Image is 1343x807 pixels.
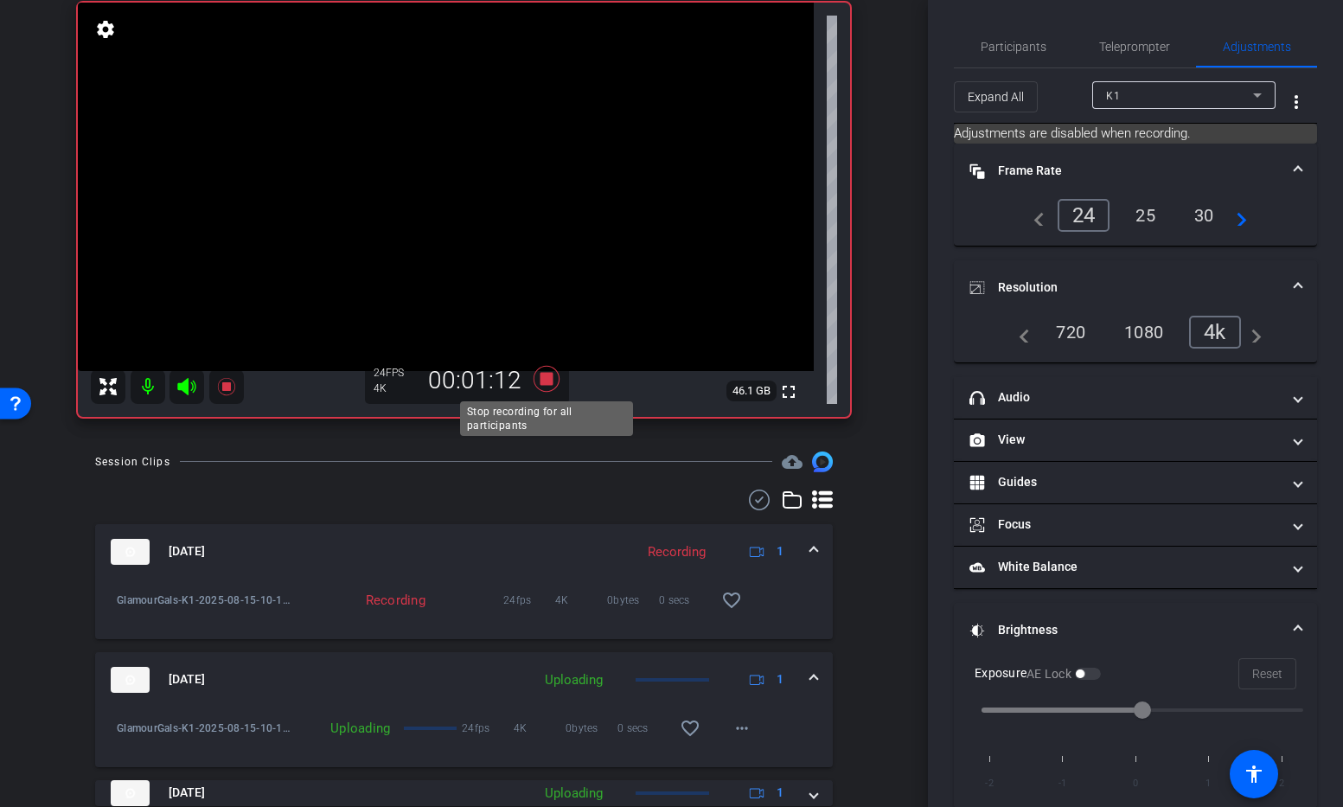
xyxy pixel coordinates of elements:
img: thumb-nail [111,780,150,806]
span: 2 [1267,772,1296,796]
mat-expansion-panel-header: thumb-nail[DATE]Uploading1 [95,652,833,708]
mat-icon: favorite_border [680,718,700,739]
span: K1 [1106,90,1120,102]
span: 46.1 GB [726,381,777,401]
span: FPS [386,367,404,379]
span: 0 [1121,772,1150,796]
mat-panel-title: Resolution [969,279,1281,297]
button: More Options for Adjustments Panel [1276,81,1317,123]
mat-icon: navigate_before [1024,205,1045,226]
mat-expansion-panel-header: Brightness [954,603,1317,658]
span: [DATE] [169,670,205,689]
mat-expansion-panel-header: Audio [954,377,1317,419]
mat-expansion-panel-header: White Balance [954,547,1317,588]
span: 24fps [503,592,555,609]
mat-expansion-panel-header: Focus [954,504,1317,546]
mat-expansion-panel-header: Guides [954,462,1317,503]
div: Session Clips [95,453,170,471]
mat-icon: navigate_next [1226,205,1247,226]
mat-panel-title: Brightness [969,621,1281,639]
div: Uploading [536,784,611,804]
div: 4K [374,381,417,395]
span: GlamourGals-K1-2025-08-15-10-18-40-761-0 [117,592,293,609]
span: 0 secs [659,592,711,609]
mat-panel-title: White Balance [969,558,1281,576]
span: 0bytes [566,720,617,737]
span: 1 [777,670,783,689]
mat-panel-title: Focus [969,516,1281,534]
div: thumb-nail[DATE]Uploading1 [95,708,833,767]
mat-icon: more_vert [1286,92,1307,112]
span: GlamourGals-K1-2025-08-15-10-17-16-023-0 [117,720,293,737]
div: Resolution [954,316,1317,362]
span: 4K [555,592,607,609]
span: 4K [514,720,566,737]
div: thumb-nail[DATE]Recording1 [95,580,833,639]
mat-icon: favorite_border [721,590,742,611]
span: -1 [1048,772,1078,796]
span: Adjustments [1223,41,1291,53]
mat-panel-title: Frame Rate [969,162,1281,180]
div: Stop recording for all participants [460,401,633,436]
mat-panel-title: Audio [969,388,1281,407]
button: Expand All [954,81,1038,112]
div: Uploading [536,670,611,690]
mat-expansion-panel-header: Resolution [954,260,1317,316]
span: Expand All [968,80,1024,113]
img: Session clips [812,452,833,472]
mat-card: Adjustments are disabled when recording. [954,124,1317,144]
div: 00:01:12 [417,366,533,395]
span: 0bytes [607,592,659,609]
mat-panel-title: Guides [969,473,1281,491]
span: 1 [777,784,783,802]
mat-expansion-panel-header: Frame Rate [954,144,1317,199]
div: 24 [374,366,417,380]
label: AE Lock [1026,665,1075,682]
span: -2 [975,772,1004,796]
mat-panel-title: View [969,431,1281,449]
span: 24fps [462,720,514,737]
mat-icon: navigate_next [1241,322,1262,343]
img: thumb-nail [111,539,150,565]
span: [DATE] [169,784,205,802]
mat-icon: navigate_before [1009,322,1030,343]
mat-icon: more_horiz [732,718,752,739]
div: Exposure [975,664,1101,682]
mat-expansion-panel-header: View [954,420,1317,461]
span: 1 [777,542,783,560]
div: Uploading [293,720,399,737]
mat-icon: cloud_upload [782,452,803,472]
img: thumb-nail [111,667,150,693]
mat-icon: accessibility [1244,764,1264,785]
span: Destinations for your clips [782,452,803,472]
mat-icon: fullscreen [778,381,799,402]
mat-expansion-panel-header: thumb-nail[DATE]Uploading1 [95,780,833,806]
span: Participants [981,41,1046,53]
div: Frame Rate [954,199,1317,246]
div: Recording [639,542,714,562]
span: 1 [1194,772,1224,796]
mat-expansion-panel-header: thumb-nail[DATE]Recording1 [95,524,833,580]
span: 0 secs [617,720,669,737]
div: Recording [293,592,434,609]
span: Teleprompter [1099,41,1170,53]
span: [DATE] [169,542,205,560]
mat-icon: settings [93,19,118,40]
